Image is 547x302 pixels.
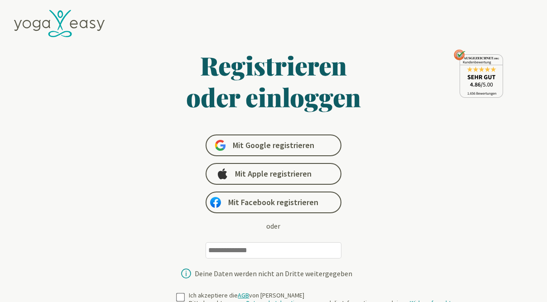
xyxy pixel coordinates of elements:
h1: Registrieren oder einloggen [98,49,449,113]
span: Mit Apple registrieren [235,168,312,179]
a: Mit Google registrieren [206,134,341,156]
span: Mit Google registrieren [233,140,314,151]
div: Deine Daten werden nicht an Dritte weitergegeben [195,270,352,277]
span: Mit Facebook registrieren [228,197,318,208]
a: Mit Apple registrieren [206,163,341,185]
img: ausgezeichnet_seal.png [454,49,503,98]
a: AGB [238,291,249,299]
div: oder [266,221,280,231]
a: Mit Facebook registrieren [206,192,341,213]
